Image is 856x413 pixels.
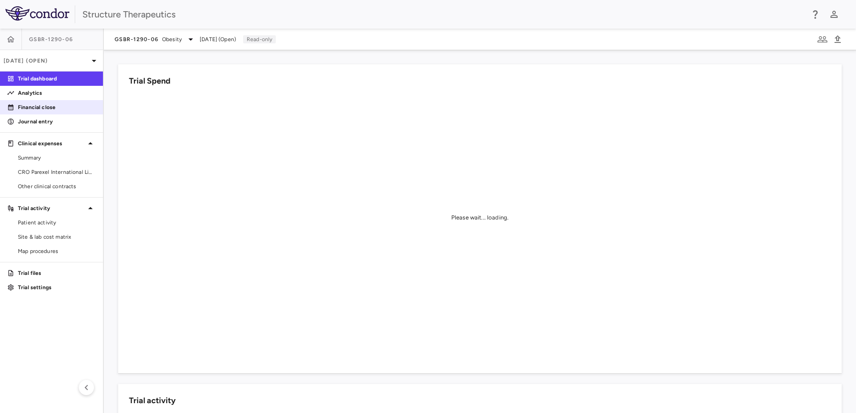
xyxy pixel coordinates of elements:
[18,154,96,162] span: Summary
[5,6,69,21] img: logo-full-BYUhSk78.svg
[18,204,85,212] p: Trial activity
[129,395,175,407] h6: Trial activity
[18,233,96,241] span: Site & lab cost matrix
[129,75,171,87] h6: Trial Spend
[18,89,96,97] p: Analytics
[82,8,804,21] div: Structure Therapeutics
[18,269,96,277] p: Trial files
[162,35,182,43] span: Obesity
[200,35,236,43] span: [DATE] (Open)
[115,36,158,43] span: GSBR-1290-06
[29,36,73,43] span: GSBR-1290-06
[18,118,96,126] p: Journal entry
[18,283,96,291] p: Trial settings
[18,219,96,227] span: Patient activity
[18,247,96,255] span: Map procedures
[451,214,509,222] div: Please wait... loading.
[18,168,96,176] span: CRO Parexel International Limited
[18,75,96,83] p: Trial dashboard
[18,139,85,147] p: Clinical expenses
[4,57,89,65] p: [DATE] (Open)
[243,35,276,43] p: Read-only
[18,182,96,190] span: Other clinical contracts
[18,103,96,111] p: Financial close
